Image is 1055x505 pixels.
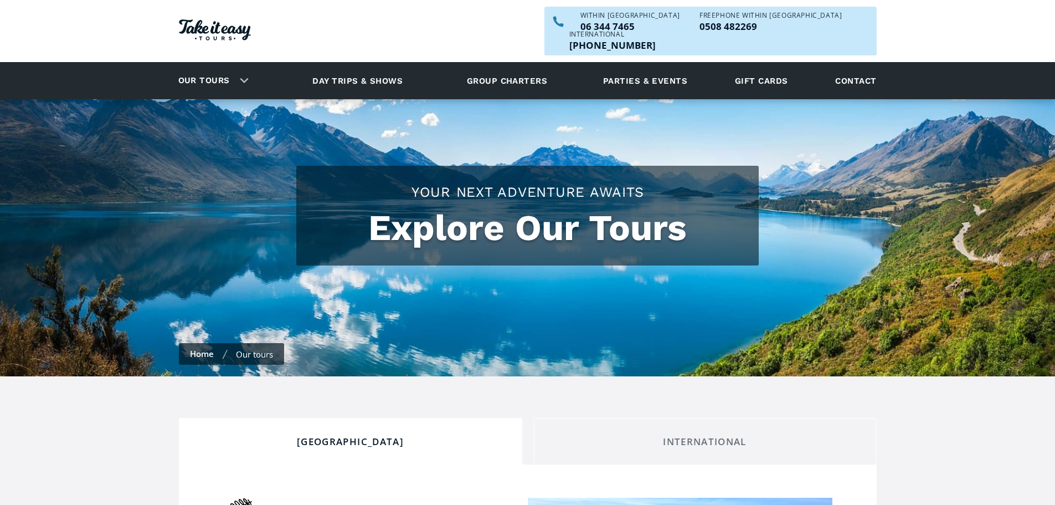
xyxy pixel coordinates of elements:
[569,40,656,50] a: Call us outside of NZ on +6463447465
[830,65,882,96] a: Contact
[236,349,273,360] div: Our tours
[699,22,842,31] p: 0508 482269
[307,207,748,249] h1: Explore Our Tours
[165,65,258,96] div: Our tours
[179,14,251,49] a: Homepage
[299,65,416,96] a: Day trips & shows
[170,68,238,94] a: Our tours
[543,436,867,448] div: International
[598,65,693,96] a: Parties & events
[190,348,214,359] a: Home
[580,22,680,31] a: Call us within NZ on 063447465
[729,65,794,96] a: Gift cards
[188,436,513,448] div: [GEOGRAPHIC_DATA]
[699,22,842,31] a: Call us freephone within NZ on 0508482269
[699,12,842,19] div: Freephone WITHIN [GEOGRAPHIC_DATA]
[569,40,656,50] p: [PHONE_NUMBER]
[179,19,251,40] img: Take it easy Tours logo
[179,343,284,365] nav: breadcrumbs
[580,12,680,19] div: WITHIN [GEOGRAPHIC_DATA]
[453,65,561,96] a: Group charters
[569,31,656,38] div: International
[307,182,748,202] h2: Your Next Adventure Awaits
[580,22,680,31] p: 06 344 7465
